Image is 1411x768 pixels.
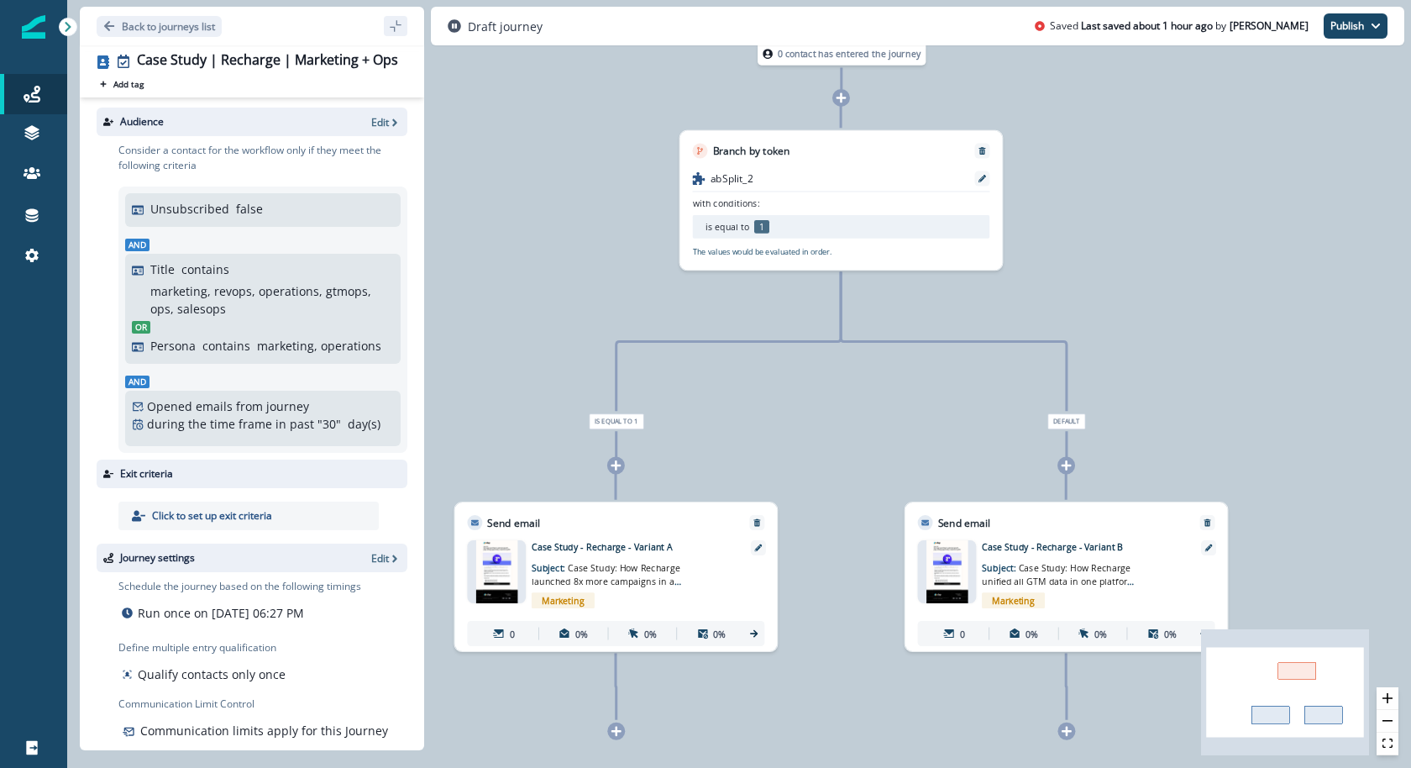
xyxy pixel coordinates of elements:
p: Consider a contact for the workflow only if they meet the following criteria [118,143,407,173]
img: Inflection [22,15,45,39]
p: Send email [487,515,539,530]
span: Case Study: How Recharge launched 8x more campaigns in a quarter with Clay [532,562,681,601]
button: Remove [1198,518,1218,527]
p: Click to set up exit criteria [152,508,272,523]
p: Run once on [DATE] 06:27 PM [138,604,304,622]
p: Saved [1050,18,1078,34]
p: Title [150,260,175,278]
p: 0% [575,627,588,640]
p: Case Study - Recharge - Variant B [982,540,1183,554]
span: And [125,239,149,251]
p: 0% [1164,627,1177,640]
p: contains [181,260,229,278]
span: is equal to 1 [589,413,643,429]
button: Go back [97,16,222,37]
p: Last saved about 1 hour ago [1081,18,1213,34]
p: false [236,200,263,218]
p: 0% [713,627,726,640]
button: Add tag [97,77,147,91]
p: Persona [150,337,196,355]
p: 0% [644,627,657,640]
p: Exit criteria [120,466,173,481]
div: Send emailRemoveemail asset unavailableCase Study - Recharge - Variant ASubject: Case Study: How ... [454,502,778,651]
button: zoom in [1377,687,1398,710]
div: Send emailRemoveemail asset unavailableCase Study - Recharge - Variant BSubject: Case Study: How ... [905,502,1228,651]
p: day(s) [348,415,380,433]
p: Back to journeys list [122,19,215,34]
div: Case Study | Recharge | Marketing + Ops [137,52,398,71]
p: Opened emails from journey [147,397,309,415]
p: Subject: [532,554,689,587]
p: Edit [371,551,389,565]
p: Schedule the journey based on the following timings [118,579,361,594]
p: 0% [1094,627,1107,640]
p: 0 contact has entered the journey [778,47,921,60]
button: Remove [972,146,992,155]
button: sidebar collapse toggle [384,16,407,36]
p: Draft journey [468,18,543,35]
button: Edit [371,115,401,129]
p: 0% [1025,627,1038,640]
button: fit view [1377,733,1398,755]
div: 0 contact has entered the journey [721,42,963,66]
p: abSplit_2 [711,171,753,187]
div: Branch by tokenRemoveabSplit_2with conditions:is equal to 1The values would be evaluated in order. [679,130,1003,271]
g: Edge from 14d0eb03-a135-4b23-9535-a5c41d8dbca9 to node-edge-label60f8ef2a-83c9-4bce-8fcb-c2d71a16... [841,272,1067,412]
p: is equal to [705,220,749,234]
span: Marketing [982,592,1045,608]
button: zoom out [1377,710,1398,733]
p: 0 [510,627,515,640]
p: Edit [371,115,389,129]
p: in past [275,415,314,433]
p: Add tag [113,79,144,89]
p: Journey settings [120,550,195,565]
p: contains [202,337,250,355]
p: 0 [960,627,965,640]
p: Communication Limit Control [118,697,407,712]
p: marketing, operations [257,337,381,355]
span: Case Study: How Recharge unified all GTM data in one platform with Clay [982,562,1136,601]
p: by [1215,18,1226,34]
p: 1 [754,220,769,234]
p: " 30 " [317,415,341,433]
p: Qualify contacts only once [138,665,286,683]
div: Default [946,413,1188,429]
span: Marketing [532,592,595,608]
p: Communication limits apply for this Journey [140,722,388,739]
p: Case Study - Recharge - Variant A [532,540,733,554]
p: during the time frame [147,415,272,433]
p: Define multiple entry qualification [118,640,289,655]
button: Edit [371,551,401,565]
p: Send email [938,515,990,530]
g: Edge from 14d0eb03-a135-4b23-9535-a5c41d8dbca9 to node-edge-label499f8ee2-7c02-47d5-8ef2-8fa2ff9d... [616,272,841,412]
p: The values would be evaluated in order. [693,246,832,257]
p: Unsubscribed [150,200,229,218]
p: Subject: [982,554,1139,587]
p: with conditions: [693,197,760,210]
img: email asset unavailable [476,540,517,603]
div: is equal to 1 [496,413,737,429]
img: email asset unavailable [926,540,968,603]
p: April Wu [1230,18,1309,34]
span: And [125,376,149,388]
button: Publish [1324,13,1387,39]
span: Or [132,321,150,334]
span: Default [1047,413,1085,429]
p: Branch by token [713,144,790,159]
g: Edge from 12b2b2fe-67e0-47b2-8d2c-13b72912cf11 to node-add-under-60f8ef2a-83c9-4bce-8fcb-c2d71a16... [1066,654,1067,720]
p: marketing, revops, operations, gtmops, ops, salesops [150,282,390,318]
p: Audience [120,114,164,129]
button: Remove [747,518,767,527]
